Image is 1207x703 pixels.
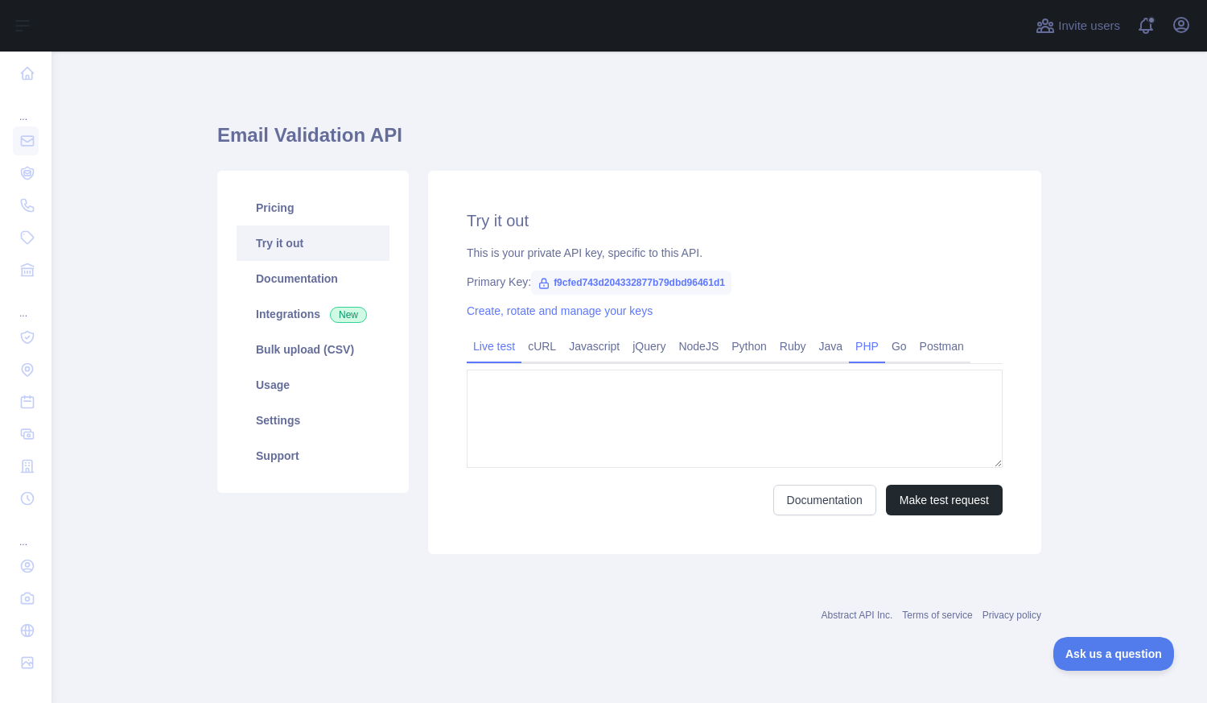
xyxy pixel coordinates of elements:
[531,271,731,295] span: f9cfed743d204332877b79dbd96461d1
[1053,637,1175,671] iframe: Toggle Customer Support
[1032,13,1123,39] button: Invite users
[822,610,893,621] a: Abstract API Inc.
[886,485,1003,515] button: Make test request
[217,122,1041,161] h1: Email Validation API
[467,209,1003,232] h2: Try it out
[849,333,885,359] a: PHP
[237,332,389,367] a: Bulk upload (CSV)
[562,333,626,359] a: Javascript
[237,296,389,332] a: Integrations New
[237,261,389,296] a: Documentation
[467,304,653,317] a: Create, rotate and manage your keys
[467,245,1003,261] div: This is your private API key, specific to this API.
[13,516,39,548] div: ...
[237,367,389,403] a: Usage
[237,403,389,438] a: Settings
[813,333,850,359] a: Java
[725,333,773,359] a: Python
[467,333,521,359] a: Live test
[626,333,672,359] a: jQuery
[982,610,1041,621] a: Privacy policy
[237,190,389,225] a: Pricing
[521,333,562,359] a: cURL
[237,225,389,261] a: Try it out
[467,274,1003,290] div: Primary Key:
[237,438,389,473] a: Support
[330,307,367,323] span: New
[1058,17,1120,35] span: Invite users
[913,333,970,359] a: Postman
[773,485,876,515] a: Documentation
[773,333,813,359] a: Ruby
[672,333,725,359] a: NodeJS
[13,287,39,320] div: ...
[885,333,913,359] a: Go
[13,91,39,123] div: ...
[902,610,972,621] a: Terms of service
